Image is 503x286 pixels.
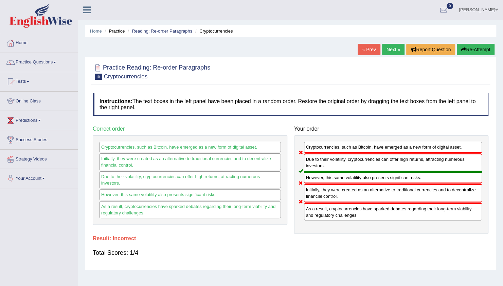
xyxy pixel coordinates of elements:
div: As a result, cryptocurrencies have sparked debates regarding their long-term viability and regula... [99,201,281,218]
a: Reading: Re-order Paragraphs [132,28,192,34]
button: Report Question [406,44,455,55]
b: Instructions: [100,98,132,104]
a: Strategy Videos [0,150,78,167]
a: Next » [382,44,405,55]
a: Online Class [0,92,78,109]
div: Due to their volatility, cryptocurrencies can offer high returns, attracting numerous investors. [99,171,281,188]
li: Cryptocurrencies [194,28,233,34]
div: Cryptocurrencies, such as Bitcoin, have emerged as a new form of digital asset. [304,142,482,153]
a: Predictions [0,111,78,128]
h2: Practice Reading: Re-order Paragraphs [93,63,210,80]
div: Total Scores: 1/4 [93,245,488,261]
div: However, this same volatility also presents significant risks. [304,172,482,184]
span: 0 [447,3,453,9]
a: « Prev [358,44,380,55]
div: However, this same volatility also presents significant risks. [99,189,281,200]
div: As a result, cryptocurrencies have sparked debates regarding their long-term viability and regula... [304,203,482,221]
h4: Your order [294,126,489,132]
a: Tests [0,72,78,89]
span: 5 [95,74,102,80]
h4: The text boxes in the left panel have been placed in a random order. Restore the original order b... [93,93,488,116]
a: Practice Questions [0,53,78,70]
small: Cryptocurrencies [104,73,148,80]
div: Cryptocurrencies, such as Bitcoin, have emerged as a new form of digital asset. [99,142,281,152]
button: Re-Attempt [457,44,495,55]
a: Home [0,34,78,51]
div: Initially, they were created as an alternative to traditional currencies and to decentralize fina... [99,153,281,170]
div: Initially, they were created as an alternative to traditional currencies and to decentralize fina... [304,184,482,202]
div: Due to their volatility, cryptocurrencies can offer high returns, attracting numerous investors. [304,153,482,172]
h4: Correct order [93,126,287,132]
li: Practice [103,28,125,34]
h4: Result: [93,235,488,242]
a: Home [90,28,102,34]
a: Success Stories [0,130,78,147]
a: Your Account [0,169,78,186]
